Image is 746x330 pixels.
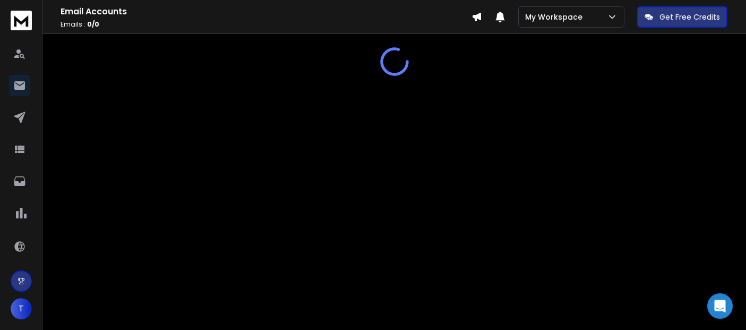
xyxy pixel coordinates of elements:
[637,6,727,28] button: Get Free Credits
[525,12,587,22] p: My Workspace
[11,298,32,319] button: T
[61,5,471,18] h1: Email Accounts
[707,293,733,319] div: Open Intercom Messenger
[659,12,720,22] p: Get Free Credits
[87,20,99,29] span: 0 / 0
[61,20,471,29] p: Emails :
[11,11,32,30] img: logo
